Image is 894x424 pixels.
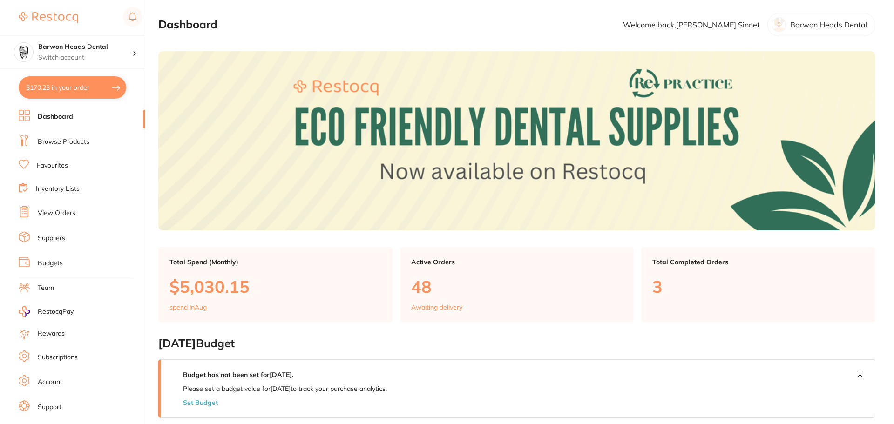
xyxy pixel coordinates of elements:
p: Active Orders [411,258,623,266]
a: Total Spend (Monthly)$5,030.15spend inAug [158,247,393,323]
a: View Orders [38,209,75,218]
p: $5,030.15 [169,277,381,296]
a: Suppliers [38,234,65,243]
p: 48 [411,277,623,296]
h4: Barwon Heads Dental [38,42,132,52]
a: Restocq Logo [19,7,78,28]
button: Set Budget [183,399,218,406]
a: Budgets [38,259,63,268]
img: Dashboard [158,51,875,230]
p: Switch account [38,53,132,62]
p: Barwon Heads Dental [790,20,867,29]
a: Browse Products [38,137,89,147]
a: Subscriptions [38,353,78,362]
img: Barwon Heads Dental [14,43,33,61]
button: $170.23 in your order [19,76,126,99]
a: Support [38,403,61,412]
a: Total Completed Orders3 [641,247,875,323]
p: Please set a budget value for [DATE] to track your purchase analytics. [183,385,387,392]
img: RestocqPay [19,306,30,317]
p: spend in Aug [169,303,207,311]
a: Active Orders48Awaiting delivery [400,247,634,323]
a: Dashboard [38,112,73,121]
a: Inventory Lists [36,184,80,194]
a: Team [38,283,54,293]
img: Restocq Logo [19,12,78,23]
h2: Dashboard [158,18,217,31]
p: 3 [652,277,864,296]
p: Welcome back, [PERSON_NAME] Sinnet [623,20,760,29]
span: RestocqPay [38,307,74,316]
strong: Budget has not been set for [DATE] . [183,370,293,379]
p: Total Completed Orders [652,258,864,266]
a: Account [38,377,62,387]
a: RestocqPay [19,306,74,317]
a: Favourites [37,161,68,170]
p: Total Spend (Monthly) [169,258,381,266]
a: Rewards [38,329,65,338]
h2: [DATE] Budget [158,337,875,350]
p: Awaiting delivery [411,303,462,311]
